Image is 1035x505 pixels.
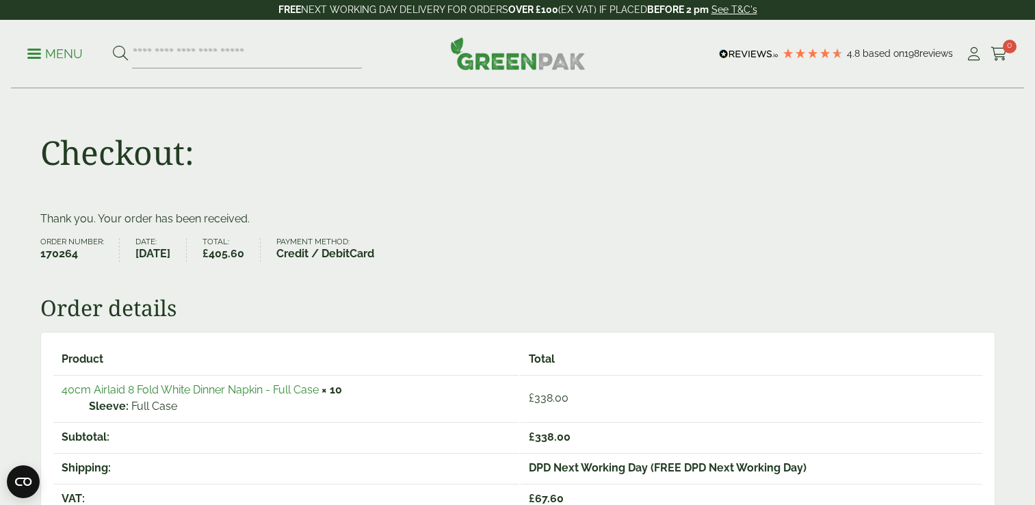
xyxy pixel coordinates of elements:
strong: × 10 [322,383,342,396]
span: 67.60 [529,492,564,505]
span: reviews [919,48,953,59]
th: Shipping: [53,453,519,482]
th: Total [521,345,982,374]
th: Subtotal: [53,422,519,452]
span: 338.00 [529,430,571,443]
i: Cart [991,47,1008,61]
span: 198 [904,48,919,59]
img: GreenPak Supplies [450,37,586,70]
td: DPD Next Working Day (FREE DPD Next Working Day) [521,453,982,482]
h1: Checkout: [40,133,194,172]
span: £ [529,430,535,443]
th: Product [53,345,519,374]
a: Menu [27,46,83,60]
i: My Account [965,47,982,61]
h2: Order details [40,295,995,321]
li: Date: [135,238,187,262]
bdi: 405.60 [202,247,244,260]
span: 0 [1003,40,1017,53]
li: Total: [202,238,261,262]
strong: [DATE] [135,246,170,262]
a: 40cm Airlaid 8 Fold White Dinner Napkin - Full Case [62,383,319,396]
span: £ [529,492,535,505]
li: Payment method: [276,238,390,262]
p: Menu [27,46,83,62]
bdi: 338.00 [529,391,568,404]
strong: BEFORE 2 pm [647,4,709,15]
strong: Credit / DebitCard [276,246,374,262]
img: REVIEWS.io [719,49,778,59]
span: £ [202,247,209,260]
button: Open CMP widget [7,465,40,498]
span: Based on [863,48,904,59]
div: 4.79 Stars [782,47,843,60]
span: £ [529,391,534,404]
span: 4.8 [847,48,863,59]
p: Thank you. Your order has been received. [40,211,995,227]
strong: FREE [278,4,301,15]
strong: 170264 [40,246,104,262]
strong: OVER £100 [508,4,558,15]
p: Full Case [89,398,511,415]
strong: Sleeve: [89,398,129,415]
a: 0 [991,44,1008,64]
li: Order number: [40,238,120,262]
a: See T&C's [711,4,757,15]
